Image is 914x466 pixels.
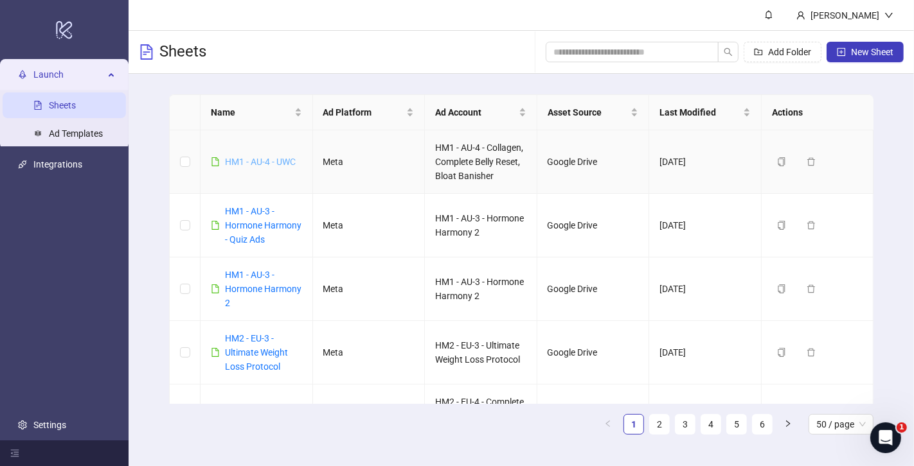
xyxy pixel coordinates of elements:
[754,47,763,56] span: folder-add
[676,415,695,434] a: 3
[649,257,762,321] td: [DATE]
[897,422,907,433] span: 1
[425,321,537,384] td: HM2 - EU-3 - Ultimate Weight Loss Protocol
[727,415,746,434] a: 5
[313,321,426,384] td: Meta
[225,157,296,167] a: HM1 - AU-4 - UWC
[816,415,866,434] span: 50 / page
[649,194,762,257] td: [DATE]
[313,194,426,257] td: Meta
[33,159,82,169] a: Integrations
[726,414,747,435] li: 5
[598,414,618,435] button: left
[805,8,884,22] div: [PERSON_NAME]
[201,95,313,130] th: Name
[807,221,816,230] span: delete
[225,333,288,372] a: HM2 - EU-3 - Ultimate Weight Loss Protocol
[649,321,762,384] td: [DATE]
[425,384,537,462] td: HM2 - EU-4 - Complete Gut Repair, Complete Belly Reset, Bloat Banisher
[752,414,773,435] li: 6
[139,44,154,60] span: file-text
[537,384,650,462] td: Google Drive
[49,128,103,139] a: Ad Templates
[744,42,821,62] button: Add Folder
[537,194,650,257] td: Google Drive
[33,420,66,430] a: Settings
[851,47,893,57] span: New Sheet
[211,348,220,357] span: file
[724,47,733,56] span: search
[211,221,220,230] span: file
[624,415,643,434] a: 1
[211,284,220,293] span: file
[675,414,695,435] li: 3
[884,11,893,20] span: down
[784,420,792,427] span: right
[604,420,612,427] span: left
[768,47,811,57] span: Add Folder
[650,415,669,434] a: 2
[548,105,629,119] span: Asset Source
[796,11,805,20] span: user
[18,70,27,79] span: rocket
[807,157,816,166] span: delete
[807,284,816,293] span: delete
[313,384,426,462] td: Meta
[323,105,404,119] span: Ad Platform
[435,105,516,119] span: Ad Account
[211,105,292,119] span: Name
[777,348,786,357] span: copy
[649,414,670,435] li: 2
[313,257,426,321] td: Meta
[10,449,19,458] span: menu-fold
[778,414,798,435] button: right
[598,414,618,435] li: Previous Page
[313,95,426,130] th: Ad Platform
[701,414,721,435] li: 4
[49,100,76,110] a: Sheets
[623,414,644,435] li: 1
[762,95,874,130] th: Actions
[649,130,762,194] td: [DATE]
[753,415,772,434] a: 6
[211,157,220,166] span: file
[225,270,301,308] a: HM1 - AU-3 - Hormone Harmony 2
[778,414,798,435] li: Next Page
[837,47,846,56] span: plus-square
[225,206,301,245] a: HM1 - AU-3 - Hormone Harmony - Quiz Ads
[777,284,786,293] span: copy
[777,221,786,230] span: copy
[425,130,537,194] td: HM1 - AU-4 - Collagen, Complete Belly Reset, Bloat Banisher
[537,130,650,194] td: Google Drive
[649,95,762,130] th: Last Modified
[425,95,537,130] th: Ad Account
[425,257,537,321] td: HM1 - AU-3 - Hormone Harmony 2
[764,10,773,19] span: bell
[870,422,901,453] iframe: Intercom live chat
[659,105,740,119] span: Last Modified
[777,157,786,166] span: copy
[33,62,104,87] span: Launch
[537,95,650,130] th: Asset Source
[537,321,650,384] td: Google Drive
[159,42,206,62] h3: Sheets
[649,384,762,462] td: [DATE]
[425,194,537,257] td: HM1 - AU-3 - Hormone Harmony 2
[701,415,721,434] a: 4
[537,257,650,321] td: Google Drive
[807,348,816,357] span: delete
[809,414,874,435] div: Page Size
[313,130,426,194] td: Meta
[827,42,904,62] button: New Sheet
